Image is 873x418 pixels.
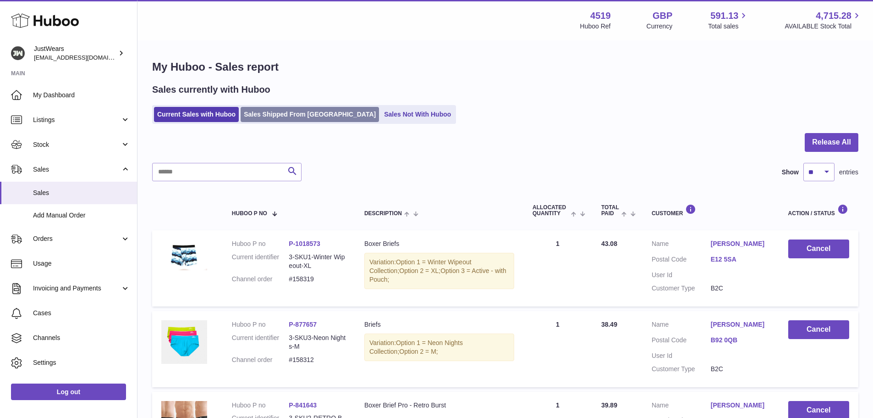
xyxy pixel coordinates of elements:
a: P-1018573 [289,240,320,247]
span: Option 2 = M; [399,348,438,355]
h2: Sales currently with Huboo [152,84,270,96]
dt: Huboo P no [232,240,289,248]
dt: Channel order [232,275,289,284]
dt: Huboo P no [232,320,289,329]
td: 1 [523,311,592,387]
dd: 3-SKU1-Winter Wipeout-XL [289,253,346,270]
dd: B2C [711,365,770,373]
span: ALLOCATED Quantity [533,205,569,217]
span: Invoicing and Payments [33,284,121,293]
div: JustWears [34,45,116,62]
span: 4,715.28 [816,10,851,22]
label: Show [782,168,799,177]
dt: Huboo P no [232,401,289,410]
strong: GBP [653,10,672,22]
a: P-841643 [289,401,317,409]
button: Cancel [788,320,849,339]
span: Description [364,211,402,217]
dt: Name [652,320,711,331]
span: Option 2 = XL; [399,267,440,274]
span: Option 1 = Neon Nights Collection; [369,339,463,355]
div: Briefs [364,320,514,329]
dd: B2C [711,284,770,293]
span: 38.49 [601,321,617,328]
a: 591.13 Total sales [708,10,749,31]
a: Current Sales with Huboo [154,107,239,122]
a: Sales Not With Huboo [381,107,454,122]
img: internalAdmin-4519@internal.huboo.com [11,46,25,60]
dd: #158319 [289,275,346,284]
a: 4,715.28 AVAILABLE Stock Total [785,10,862,31]
span: Total paid [601,205,619,217]
span: My Dashboard [33,91,130,100]
span: AVAILABLE Stock Total [785,22,862,31]
span: Add Manual Order [33,211,130,220]
span: Settings [33,358,130,367]
span: Cases [33,309,130,318]
span: entries [839,168,858,177]
span: Option 1 = Winter Wipeout Collection; [369,258,472,274]
a: P-877657 [289,321,317,328]
span: Usage [33,259,130,268]
dt: User Id [652,271,711,279]
button: Cancel [788,240,849,258]
dt: Customer Type [652,284,711,293]
div: Boxer Brief Pro - Retro Burst [364,401,514,410]
div: Variation: [364,253,514,289]
span: Channels [33,334,130,342]
a: [PERSON_NAME] [711,240,770,248]
h1: My Huboo - Sales report [152,60,858,74]
dt: Name [652,401,711,412]
dt: Customer Type [652,365,711,373]
img: 45191697569205.png [161,320,207,364]
div: Boxer Briefs [364,240,514,248]
dt: Postal Code [652,336,711,347]
dt: User Id [652,351,711,360]
a: E12 5SA [711,255,770,264]
dt: Postal Code [652,255,711,266]
td: 1 [523,230,592,307]
div: Currency [647,22,673,31]
strong: 4519 [590,10,611,22]
dt: Current identifier [232,334,289,351]
a: Sales Shipped From [GEOGRAPHIC_DATA] [241,107,379,122]
span: Orders [33,234,121,243]
div: Customer [652,204,770,217]
span: 39.89 [601,401,617,409]
span: 591.13 [710,10,738,22]
a: [PERSON_NAME] [711,320,770,329]
span: 43.08 [601,240,617,247]
span: Sales [33,165,121,174]
span: Sales [33,189,130,197]
span: Stock [33,140,121,149]
img: 45191731086590.JPG [161,240,207,270]
a: B92 0QB [711,336,770,345]
a: [PERSON_NAME] [711,401,770,410]
div: Variation: [364,334,514,361]
span: [EMAIL_ADDRESS][DOMAIN_NAME] [34,54,135,61]
span: Total sales [708,22,749,31]
dd: 3-SKU3-Neon Nights-M [289,334,346,351]
span: Huboo P no [232,211,267,217]
dd: #158312 [289,356,346,364]
dt: Channel order [232,356,289,364]
dt: Name [652,240,711,251]
div: Action / Status [788,204,849,217]
button: Release All [805,133,858,152]
a: Log out [11,384,126,400]
div: Huboo Ref [580,22,611,31]
dt: Current identifier [232,253,289,270]
span: Listings [33,116,121,124]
